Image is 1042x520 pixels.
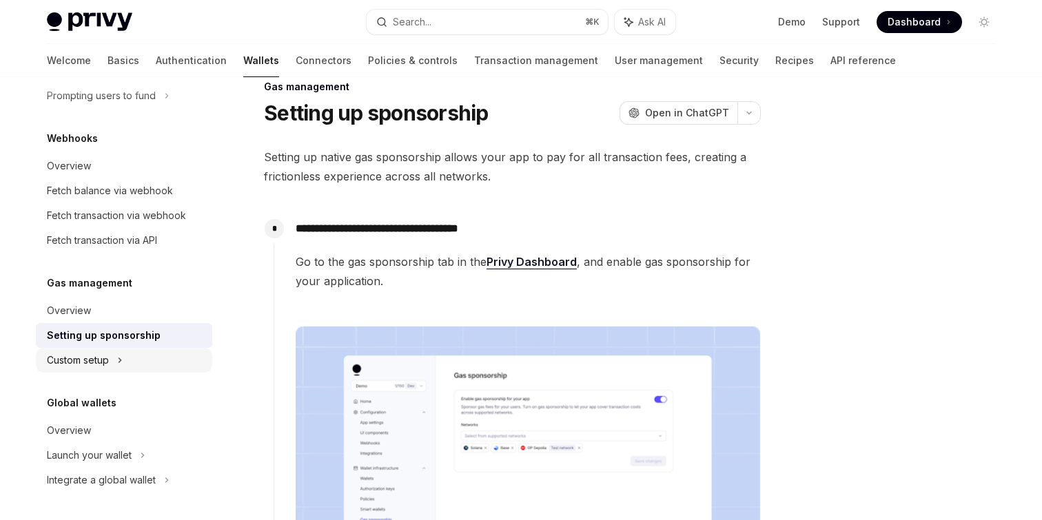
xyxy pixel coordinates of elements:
div: Custom setup [47,352,109,368]
a: Policies & controls [368,44,458,77]
a: Overview [36,154,212,178]
span: ⌘ K [585,17,600,28]
span: Ask AI [638,15,666,29]
a: Setting up sponsorship [36,323,212,348]
a: Overview [36,418,212,443]
a: Security [719,44,759,77]
span: Setting up native gas sponsorship allows your app to pay for all transaction fees, creating a fri... [264,147,761,186]
a: Connectors [296,44,351,77]
a: Wallets [243,44,279,77]
span: Open in ChatGPT [645,106,729,120]
div: Gas management [264,80,761,94]
h5: Gas management [47,275,132,291]
a: API reference [830,44,896,77]
a: Fetch balance via webhook [36,178,212,203]
a: Recipes [775,44,814,77]
h1: Setting up sponsorship [264,101,489,125]
button: Open in ChatGPT [620,101,737,125]
a: Privy Dashboard [487,255,577,269]
img: light logo [47,12,132,32]
div: Overview [47,422,91,439]
a: Authentication [156,44,227,77]
div: Integrate a global wallet [47,472,156,488]
a: Demo [778,15,806,29]
div: Fetch balance via webhook [47,183,173,199]
a: Support [822,15,860,29]
a: Transaction management [474,44,598,77]
div: Fetch transaction via API [47,232,157,249]
h5: Global wallets [47,395,116,411]
a: User management [615,44,703,77]
button: Ask AI [615,10,675,34]
a: Fetch transaction via API [36,228,212,253]
div: Overview [47,302,91,319]
div: Launch your wallet [47,447,132,464]
a: Overview [36,298,212,323]
h5: Webhooks [47,130,98,147]
div: Search... [393,14,431,30]
span: Dashboard [888,15,941,29]
button: Search...⌘K [367,10,608,34]
a: Basics [108,44,139,77]
a: Welcome [47,44,91,77]
a: Dashboard [877,11,962,33]
div: Fetch transaction via webhook [47,207,186,224]
button: Toggle dark mode [973,11,995,33]
div: Setting up sponsorship [47,327,161,344]
span: Go to the gas sponsorship tab in the , and enable gas sponsorship for your application. [296,252,760,291]
a: Fetch transaction via webhook [36,203,212,228]
div: Overview [47,158,91,174]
